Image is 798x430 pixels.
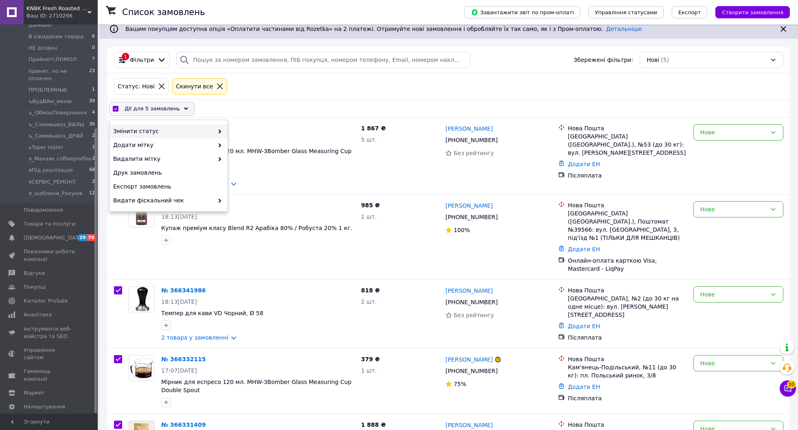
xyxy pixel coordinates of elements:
span: 6 [92,33,95,40]
a: Додати ЕН [568,161,600,167]
span: 17:07[DATE] [161,367,197,374]
button: Управління статусами [588,6,664,18]
a: Купаж преміум класу Blend R2 Арабіка 80% / Робуста 20% 1 кг. [161,225,352,231]
span: Налаштування [24,403,65,410]
a: 3 товара у замовленні [161,180,228,187]
button: Завантажити звіт по пром-оплаті [465,6,580,18]
span: 985 ₴ [361,202,380,208]
span: 4 [92,109,95,116]
span: НЕ дозвон [28,44,57,52]
span: Гаманець компанії [24,368,75,382]
span: 30 [89,121,95,128]
span: В ожидании товара [28,33,83,40]
div: Нове [700,359,767,368]
span: [DEMOGRAPHIC_DATA] [24,234,84,241]
img: Фото товару [129,202,154,227]
div: Післяплата [568,394,687,402]
span: Видалити мітку [113,155,214,163]
div: Нова Пошта [568,286,687,294]
a: Фото товару [129,201,155,227]
a: Додати ЕН [568,246,600,252]
span: яСЕРВІС_РЕМОНТ [28,178,76,186]
a: Додати ЕН [568,323,600,329]
span: Товари та послуги [24,220,75,228]
span: 0 [92,44,95,52]
span: Вашим покупцям доступна опція «Оплатити частинами від Rozetka» на 2 платежі. Отримуйте нові замов... [125,26,642,32]
span: 818 ₴ [361,287,380,294]
button: Чат з покупцем10 [780,380,796,397]
div: Статус: Нові [116,82,156,91]
span: 100% [454,227,470,233]
span: Нові [647,56,659,64]
span: Управління статусами [595,9,657,15]
span: [PHONE_NUMBER] [445,368,498,374]
span: [PHONE_NUMBER] [445,214,498,220]
span: 1 [92,144,95,151]
div: Нове [700,205,767,214]
span: 29 [77,234,87,241]
a: [PERSON_NAME] [445,421,493,429]
span: ъВудВАм_меню [28,98,72,105]
span: Дії для 5 замовлень [125,105,180,113]
span: яПід реалізацію [28,167,73,174]
span: 379 ₴ [361,356,380,362]
span: Фільтри [130,56,154,64]
span: Видати фіскальний чек [113,196,214,204]
a: Додати ЕН [568,384,600,390]
span: я_Манзяк coffeeproffee [28,155,92,162]
span: Відгуки [24,270,45,277]
div: Cкинути все [174,82,215,91]
a: Фото товару [129,286,155,312]
span: 2 шт. [361,298,377,305]
a: 2 товара у замовленні [161,334,228,341]
h1: Список замовлень [122,7,205,17]
span: ьToper roster [28,144,63,151]
div: Нове [700,290,767,299]
span: 12 [89,190,95,197]
span: я_шаблони_Рахунів [28,190,83,197]
span: 18:13[DATE] [161,298,197,305]
div: Нова Пошта [568,124,687,132]
span: Повідомлення [24,206,63,214]
span: 5 шт. [361,136,377,143]
span: ПРОБЛЕМНЫЕ [28,86,67,94]
span: Завантажити звіт по пром-оплаті [471,9,574,16]
span: принят, но не оплачен [28,68,89,82]
a: Фото товару [129,355,155,381]
a: [PERSON_NAME] [445,202,493,210]
a: Мірник для еспресо 120 мл. MHW-3Bomber Glass Measuring Cup Double Spout [161,379,351,393]
a: [PERSON_NAME] [445,287,493,295]
div: Нова Пошта [568,421,687,429]
span: 75% [454,381,466,387]
a: Темпер для кави VD Чорний, Ø 58 [161,310,263,316]
a: № 366331409 [161,421,206,428]
span: 2 [92,132,95,140]
a: № 366341986 [161,287,206,294]
span: 78 [87,234,96,241]
span: 1 шт. [361,213,377,220]
span: Каталог ProSale [24,297,68,305]
a: Мірник для еспресо 120 мл. MHW-3Bomber Glass Measuring Cup Double Spout [161,148,351,162]
span: 68 [89,167,95,174]
img: Фото товару [129,355,154,381]
div: [GEOGRAPHIC_DATA], №2 (до 30 кг на одне місце): вул. [PERSON_NAME][STREET_ADDRESS] [568,294,687,319]
div: Нова Пошта [568,201,687,209]
span: [PHONE_NUMBER] [445,299,498,305]
span: Експорт [678,9,701,15]
span: 1 888 ₴ [361,421,386,428]
span: Змінити статус [113,127,214,135]
span: 1 867 ₴ [361,125,386,132]
span: Аналітика [24,311,52,318]
a: Створити замовлення [707,9,790,15]
span: Експорт замовлень [113,182,222,191]
span: [PHONE_NUMBER] [445,137,498,143]
span: Прийняті,ПОМОЛ [28,56,77,63]
div: Ваш ID: 2710296 [26,12,98,20]
button: Експорт [672,6,708,18]
span: ъ_Обмін/Повернення [28,109,87,116]
span: ъ_Самовывоз_ДРАЙ [28,132,83,140]
span: KNBK Fresh Roasted Coffee & Accessories store [26,5,88,12]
